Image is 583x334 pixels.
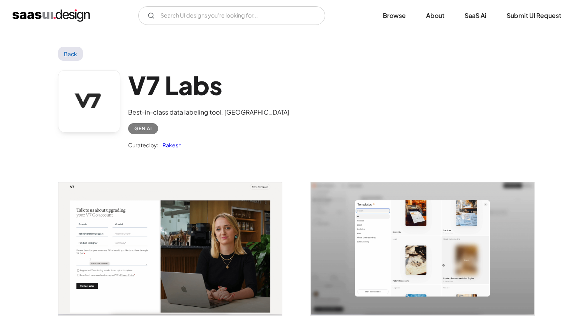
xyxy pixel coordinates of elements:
a: SaaS Ai [455,7,496,24]
a: Browse [373,7,415,24]
input: Search UI designs you're looking for... [138,6,325,25]
img: 674fe7ee2c52970f63baff58_V7-Templates.png [311,182,534,315]
a: Submit UI Request [497,7,571,24]
a: open lightbox [311,182,534,315]
div: Best-in-class data labeling tool. [GEOGRAPHIC_DATA] [128,108,289,117]
a: open lightbox [58,182,282,315]
a: Back [58,47,83,61]
img: 674fe7eebfccbb95edab8bb0_V7-contact%20Sales.png [58,182,282,315]
a: Rakesh [159,140,181,150]
form: Email Form [138,6,325,25]
h1: V7 Labs [128,70,289,100]
div: Curated by: [128,140,159,150]
div: Gen AI [134,124,152,133]
a: About [417,7,454,24]
a: home [12,9,90,22]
